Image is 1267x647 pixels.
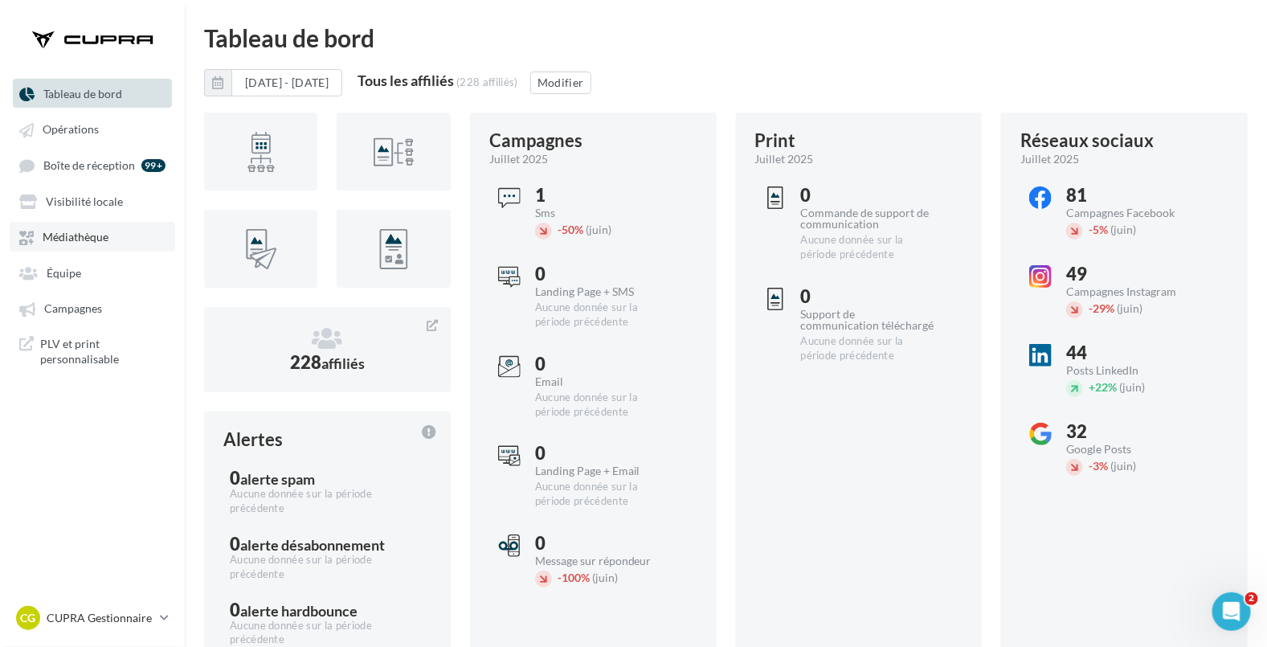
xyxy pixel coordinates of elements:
[230,601,425,619] div: 0
[456,76,518,88] div: (228 affiliés)
[489,132,582,149] div: Campagnes
[592,571,618,584] span: (juin)
[1089,380,1117,394] span: 22%
[240,538,385,552] div: alerte désabonnement
[43,158,135,172] span: Boîte de réception
[1066,365,1200,376] div: Posts LinkedIn
[10,150,175,180] a: Boîte de réception 99+
[40,336,166,367] span: PLV et print personnalisable
[558,223,583,236] span: 50%
[240,604,358,618] div: alerte hardbounce
[801,233,935,262] div: Aucune donnée sur la période précédente
[204,69,342,96] button: [DATE] - [DATE]
[1066,423,1200,440] div: 32
[1089,459,1093,473] span: -
[1089,459,1108,473] span: 3%
[1119,380,1145,394] span: (juin)
[1066,286,1200,297] div: Campagnes Instagram
[10,114,175,143] a: Opérations
[535,444,669,462] div: 0
[558,571,562,584] span: -
[1066,207,1200,219] div: Campagnes Facebook
[1066,344,1200,362] div: 44
[1089,301,1093,315] span: -
[1245,592,1258,605] span: 2
[1020,132,1154,149] div: Réseaux sociaux
[801,309,935,331] div: Support de communication téléchargé
[1110,459,1136,473] span: (juin)
[535,355,669,373] div: 0
[535,555,669,567] div: Message sur répondeur
[46,195,123,208] span: Visibilité locale
[801,288,935,305] div: 0
[230,469,425,487] div: 0
[535,534,669,552] div: 0
[47,610,153,626] p: CUPRA Gestionnaire
[1089,380,1095,394] span: +
[223,431,283,448] div: Alertes
[535,186,669,204] div: 1
[586,223,611,236] span: (juin)
[1066,186,1200,204] div: 81
[1117,301,1142,315] span: (juin)
[535,207,669,219] div: Sms
[1212,592,1251,631] iframe: Intercom live chat
[10,258,175,287] a: Équipe
[1089,223,1108,236] span: 5%
[204,26,1248,50] div: Tableau de bord
[1020,151,1079,167] span: juillet 2025
[801,207,935,230] div: Commande de support de communication
[290,351,365,373] span: 228
[43,87,122,100] span: Tableau de bord
[535,286,669,297] div: Landing Page + SMS
[230,487,425,516] div: Aucune donnée sur la période précédente
[535,376,669,387] div: Email
[47,266,81,280] span: Équipe
[755,132,796,149] div: Print
[10,79,175,108] a: Tableau de bord
[10,330,175,374] a: PLV et print personnalisable
[44,302,102,316] span: Campagnes
[231,69,342,96] button: [DATE] - [DATE]
[13,603,172,633] a: CG CUPRA Gestionnaire
[43,231,108,244] span: Médiathèque
[535,480,669,509] div: Aucune donnée sur la période précédente
[535,265,669,283] div: 0
[10,293,175,322] a: Campagnes
[1089,223,1093,236] span: -
[230,553,425,582] div: Aucune donnée sur la période précédente
[535,465,669,477] div: Landing Page + Email
[1089,301,1114,315] span: 29%
[558,571,590,584] span: 100%
[801,334,935,363] div: Aucune donnée sur la période précédente
[43,123,99,137] span: Opérations
[230,535,425,553] div: 0
[1110,223,1136,236] span: (juin)
[321,354,365,372] span: affiliés
[530,72,591,94] button: Modifier
[755,151,814,167] span: juillet 2025
[1066,444,1200,455] div: Google Posts
[558,223,562,236] span: -
[535,391,669,420] div: Aucune donnée sur la période précédente
[1066,265,1200,283] div: 49
[801,186,935,204] div: 0
[358,73,454,88] div: Tous les affiliés
[141,159,166,172] div: 99+
[535,301,669,330] div: Aucune donnée sur la période précédente
[10,186,175,215] a: Visibilité locale
[489,151,548,167] span: juillet 2025
[240,472,315,486] div: alerte spam
[21,610,36,626] span: CG
[10,222,175,251] a: Médiathèque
